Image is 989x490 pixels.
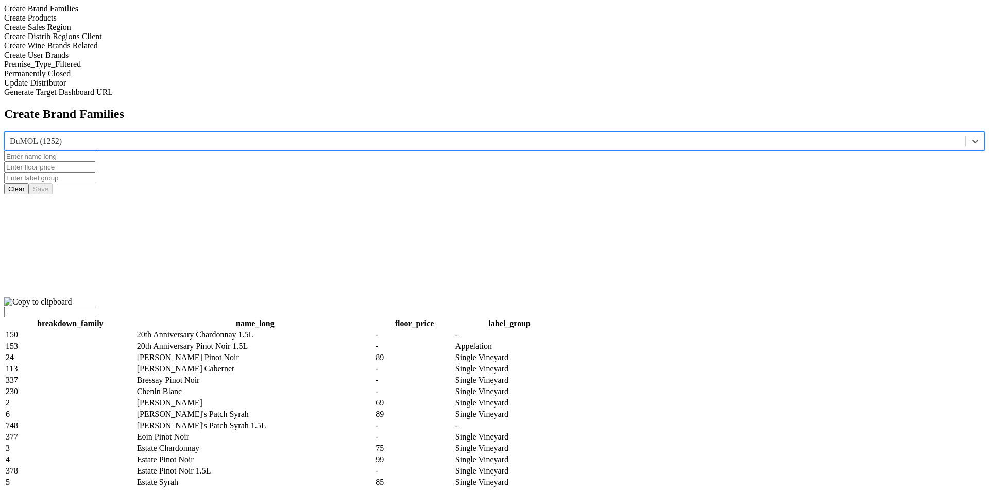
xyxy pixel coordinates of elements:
[137,330,374,340] td: 20th Anniversary Chardonnay 1.5L
[375,330,454,340] td: -
[5,364,135,374] td: 113
[455,318,565,329] th: label_group: activate to sort column ascending
[137,352,374,363] td: [PERSON_NAME] Pinot Noir
[4,183,29,194] button: Clear
[137,466,374,476] td: Estate Pinot Noir 1.5L
[455,398,565,408] td: Single Vineyard
[375,454,454,465] td: 99
[4,162,95,173] input: Enter floor price
[375,352,454,363] td: 89
[455,341,565,351] td: Appelation
[375,477,454,487] td: 85
[455,352,565,363] td: Single Vineyard
[5,341,135,351] td: 153
[4,41,985,50] div: Create Wine Brands Related
[5,443,135,453] td: 3
[375,341,454,351] td: -
[137,375,374,385] td: Bressay Pinot Noir
[5,466,135,476] td: 378
[137,432,374,442] td: Eoin Pinot Noir
[5,386,135,397] td: 230
[455,420,565,431] td: -
[4,78,985,88] div: Update Distributor
[29,183,53,194] button: Save
[4,50,985,60] div: Create User Brands
[455,409,565,419] td: Single Vineyard
[137,318,374,329] th: name_long: activate to sort column ascending
[375,420,454,431] td: -
[137,364,374,374] td: [PERSON_NAME] Cabernet
[455,466,565,476] td: Single Vineyard
[4,173,95,183] input: Enter label group
[4,107,985,121] h2: Create Brand Families
[137,398,374,408] td: [PERSON_NAME]
[4,151,95,162] input: Enter name long
[455,386,565,397] td: Single Vineyard
[4,60,985,69] div: Premise_Type_Filtered
[455,454,565,465] td: Single Vineyard
[455,375,565,385] td: Single Vineyard
[5,409,135,419] td: 6
[137,443,374,453] td: Estate Chardonnay
[5,420,135,431] td: 748
[5,375,135,385] td: 337
[375,375,454,385] td: -
[4,32,985,41] div: Create Distrib Regions Client
[137,420,374,431] td: [PERSON_NAME]'s Patch Syrah 1.5L
[5,477,135,487] td: 5
[375,443,454,453] td: 75
[4,69,985,78] div: Permanently Closed
[4,88,985,97] div: Generate Target Dashboard URL
[5,398,135,408] td: 2
[375,318,454,329] th: floor_price: activate to sort column ascending
[375,386,454,397] td: -
[4,23,985,32] div: Create Sales Region
[4,4,985,13] div: Create Brand Families
[455,364,565,374] td: Single Vineyard
[137,386,374,397] td: Chenin Blanc
[375,398,454,408] td: 69
[5,454,135,465] td: 4
[5,330,135,340] td: 150
[5,352,135,363] td: 24
[455,330,565,340] td: -
[137,409,374,419] td: [PERSON_NAME]'s Patch Syrah
[375,364,454,374] td: -
[5,318,135,329] th: breakdown_family: activate to sort column ascending
[5,432,135,442] td: 377
[137,454,374,465] td: Estate Pinot Noir
[137,341,374,351] td: 20th Anniversary Pinot Noir 1.5L
[455,477,565,487] td: Single Vineyard
[455,432,565,442] td: Single Vineyard
[375,409,454,419] td: 89
[455,443,565,453] td: Single Vineyard
[137,477,374,487] td: Estate Syrah
[375,466,454,476] td: -
[4,297,72,307] img: Copy to clipboard
[4,13,985,23] div: Create Products
[375,432,454,442] td: -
